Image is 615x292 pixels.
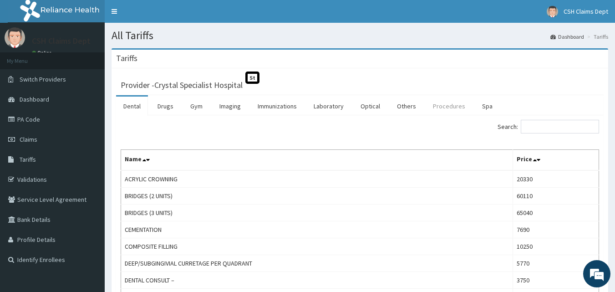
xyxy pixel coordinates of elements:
td: COMPOSITE FILLING [121,238,513,255]
a: Dashboard [550,33,584,41]
td: CEMENTATION [121,221,513,238]
span: Tariffs [20,155,36,164]
h1: All Tariffs [112,30,608,41]
span: CSH Claims Dept [564,7,608,15]
td: 20330 [513,170,599,188]
a: Online [32,50,54,56]
td: DEEP/SUBGINGIVIAL CURRETAGE PER QUADRANT [121,255,513,272]
th: Name [121,150,513,171]
a: Dental [116,97,148,116]
span: Switch Providers [20,75,66,83]
h3: Tariffs [116,54,137,62]
a: Spa [475,97,500,116]
td: BRIDGES (2 UNITS) [121,188,513,205]
p: CSH Claims Dept [32,37,91,45]
a: Procedures [426,97,473,116]
input: Search: [521,120,599,133]
img: User Image [5,27,25,48]
a: Others [390,97,423,116]
th: Price [513,150,599,171]
label: Search: [498,120,599,133]
a: Laboratory [306,97,351,116]
a: Gym [183,97,210,116]
td: ACRYLIC CROWNING [121,170,513,188]
li: Tariffs [585,33,608,41]
td: DENTAL CONSULT – [121,272,513,289]
a: Drugs [150,97,181,116]
td: 7690 [513,221,599,238]
span: St [245,72,259,84]
td: 60110 [513,188,599,205]
span: Claims [20,135,37,143]
img: User Image [547,6,558,17]
td: 65040 [513,205,599,221]
h3: Provider - Crystal Specialist Hospital [121,81,243,89]
td: BRIDGES (3 UNITS) [121,205,513,221]
td: 10250 [513,238,599,255]
a: Immunizations [250,97,304,116]
span: Dashboard [20,95,49,103]
td: 3750 [513,272,599,289]
a: Optical [353,97,387,116]
td: 5770 [513,255,599,272]
a: Imaging [212,97,248,116]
